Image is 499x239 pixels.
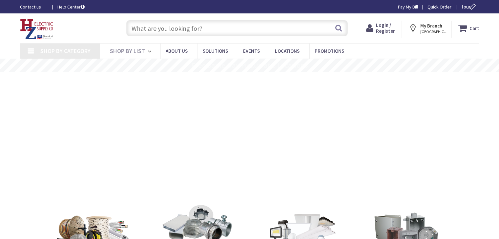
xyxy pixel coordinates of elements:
input: What are you looking for? [126,20,348,36]
span: Login / Register [376,22,395,34]
span: Shop By Category [40,47,91,55]
strong: My Branch [420,23,442,29]
a: Help Center [57,4,85,10]
span: Shop By List [110,47,145,55]
a: Contact us [20,4,47,10]
span: About Us [166,48,188,54]
div: My Branch [GEOGRAPHIC_DATA], [GEOGRAPHIC_DATA] [408,22,445,34]
strong: Cart [469,22,479,34]
span: Events [243,48,260,54]
span: Promotions [315,48,344,54]
span: [GEOGRAPHIC_DATA], [GEOGRAPHIC_DATA] [420,29,448,34]
span: Locations [275,48,300,54]
span: Tour [461,4,478,10]
rs-layer: Free Same Day Pickup at 8 Locations [192,62,308,69]
a: Cart [458,22,479,34]
a: Login / Register [366,22,395,34]
span: Solutions [203,48,228,54]
a: Quick Order [427,4,451,10]
img: HZ Electric Supply [20,19,53,39]
a: Pay My Bill [398,4,418,10]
